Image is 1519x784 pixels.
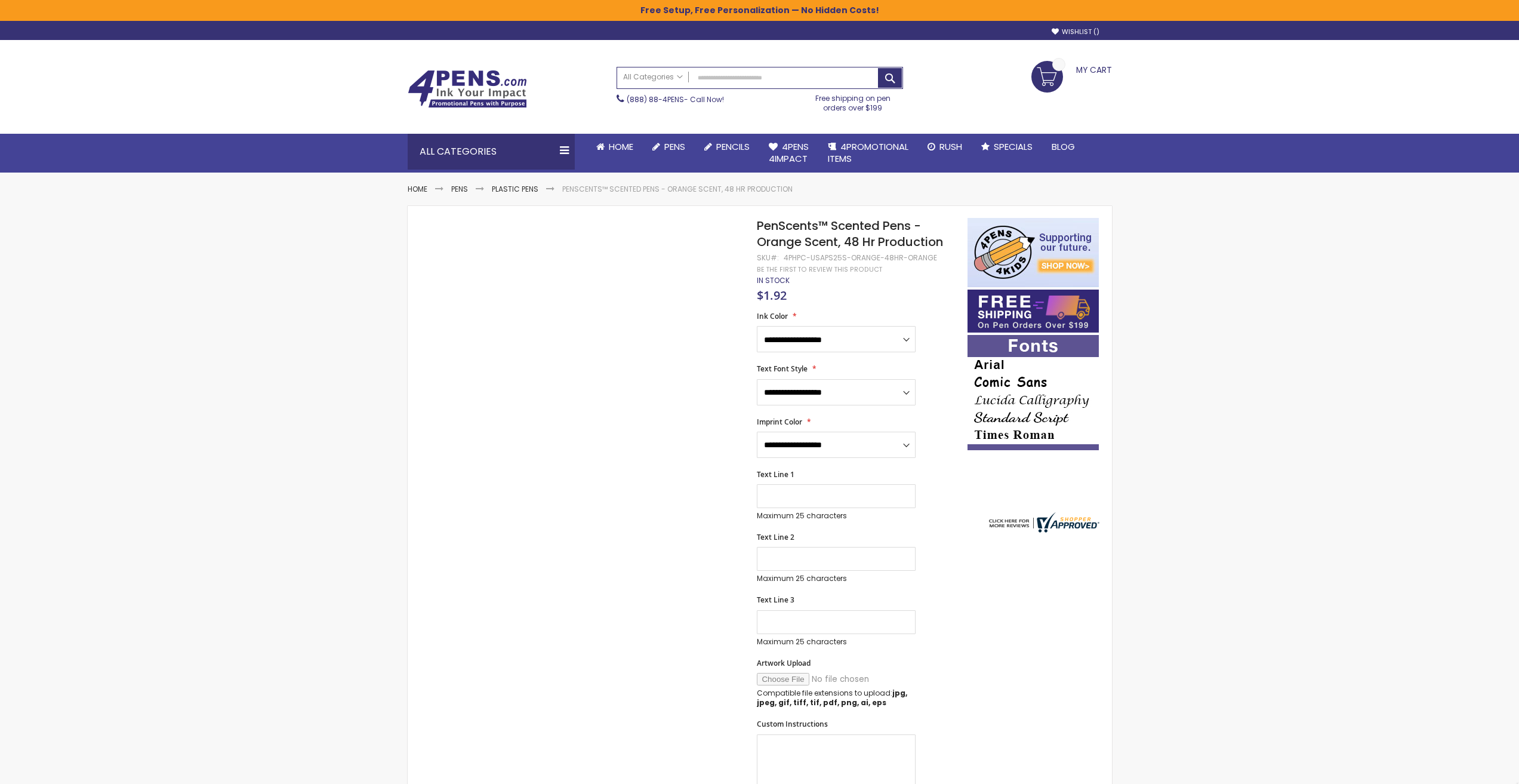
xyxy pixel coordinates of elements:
p: Maximum 25 characters [757,511,916,521]
span: $1.92 [757,287,787,303]
span: 4Pens 4impact [769,140,809,165]
span: Ink Color [757,311,788,321]
p: Compatible file extensions to upload: [757,688,916,708]
li: PenScents™ Scented Pens - Orange Scent, 48 Hr Production [562,185,793,194]
span: All Categories [623,72,683,82]
a: Specials [972,134,1042,160]
img: 4pens.com widget logo [986,512,1099,533]
span: Pencils [716,140,750,153]
div: All Categories [408,134,575,170]
a: Rush [918,134,972,160]
span: Home [609,140,633,153]
img: font-personalization-examples [968,335,1099,450]
a: 4Pens4impact [759,134,818,173]
a: Home [408,184,427,194]
div: 4PHPC-USAPS25S-ORANGE-48HR-ORANGE [784,253,937,263]
span: Pens [664,140,685,153]
a: (888) 88-4PENS [627,94,684,104]
span: Specials [994,140,1033,153]
a: Pens [643,134,695,160]
a: Plastic Pens [492,184,538,194]
span: Custom Instructions [757,719,828,729]
div: Availability [757,276,790,285]
a: Pencils [695,134,759,160]
span: - Call Now! [627,94,724,104]
span: Text Line 3 [757,595,794,605]
span: 4PROMOTIONAL ITEMS [828,140,908,165]
span: Text Font Style [757,364,808,374]
span: Text Line 2 [757,532,794,542]
span: PenScents™ Scented Pens - Orange Scent, 48 Hr Production [757,217,943,250]
span: Blog [1052,140,1075,153]
strong: jpg, jpeg, gif, tiff, tif, pdf, png, ai, eps [757,688,907,708]
span: Imprint Color [757,417,802,427]
a: Pens [451,184,468,194]
a: 4PROMOTIONALITEMS [818,134,918,173]
a: All Categories [617,67,689,87]
p: Maximum 25 characters [757,637,916,647]
p: Maximum 25 characters [757,574,916,583]
a: Wishlist [1052,27,1099,36]
span: Text Line 1 [757,469,794,479]
a: 4pens.com certificate URL [986,525,1099,535]
a: Be the first to review this product [757,265,882,274]
img: 4Pens Custom Pens and Promotional Products [408,70,527,108]
strong: SKU [757,253,779,263]
img: Free shipping on orders over $199 [968,290,1099,333]
span: Artwork Upload [757,658,811,668]
span: Rush [939,140,962,153]
img: 4pens 4 kids [968,218,1099,287]
span: In stock [757,275,790,285]
a: Home [587,134,643,160]
div: Free shipping on pen orders over $199 [803,89,903,113]
a: Blog [1042,134,1084,160]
